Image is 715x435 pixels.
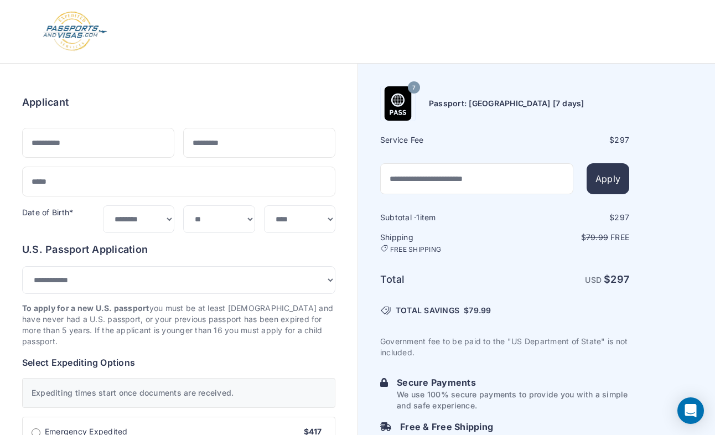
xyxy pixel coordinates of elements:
span: TOTAL SAVINGS [396,305,459,316]
p: $ [506,232,629,243]
button: Apply [587,163,629,194]
h6: Shipping [380,232,504,254]
span: FREE SHIPPING [390,245,441,254]
span: Free [610,232,629,242]
h6: Applicant [22,95,69,110]
div: $ [506,134,629,146]
img: Product Name [381,86,415,121]
h6: Subtotal · item [380,212,504,223]
label: Date of Birth* [22,208,73,217]
span: 79.99 [586,232,608,242]
span: 297 [614,213,629,222]
h6: Free & Free Shipping [400,420,570,433]
p: Government fee to be paid to the "US Department of State" is not included. [380,336,629,358]
span: 79.99 [469,305,491,315]
strong: To apply for a new U.S. passport [22,303,149,313]
p: We use 100% secure payments to provide you with a simple and safe experience. [397,389,629,411]
h6: Service Fee [380,134,504,146]
span: $ [464,305,491,316]
span: 297 [610,273,629,285]
div: Expediting times start once documents are received. [22,378,335,408]
h6: U.S. Passport Application [22,242,335,257]
span: USD [585,275,602,284]
h6: Passport: [GEOGRAPHIC_DATA] [7 days] [429,98,584,109]
span: 1 [416,213,419,222]
h6: Secure Payments [397,376,629,389]
div: $ [506,212,629,223]
span: 297 [614,135,629,144]
h6: Total [380,272,504,287]
h6: Select Expediting Options [22,356,335,369]
span: 7 [412,81,416,95]
img: Logo [42,11,108,52]
div: Open Intercom Messenger [677,397,704,424]
p: you must be at least [DEMOGRAPHIC_DATA] and have never had a U.S. passport, or your previous pass... [22,303,335,347]
strong: $ [604,273,629,285]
